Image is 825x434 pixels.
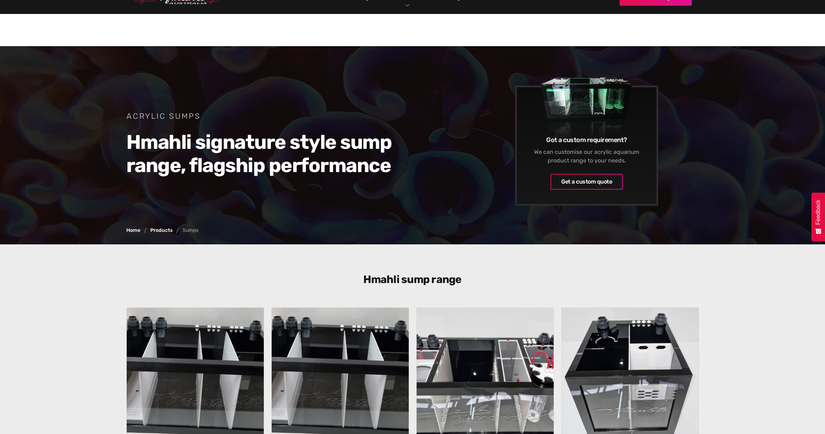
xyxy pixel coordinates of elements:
[561,177,612,186] div: Get a custom quote
[150,228,173,233] a: Products
[183,228,198,233] div: Sumps
[528,52,646,157] img: Sumps
[126,131,402,177] h2: Hmahli signature style sump range, flagship performance
[126,111,402,122] h1: Acrylic Sumps
[815,200,821,225] span: Feedback
[126,228,140,233] a: Home
[550,174,623,190] a: Get a custom quote
[528,136,646,144] h6: Got a custom requirement?
[811,192,825,241] button: Feedback - Show survey
[275,273,550,286] h3: Hmahli sump range
[528,148,646,165] div: We can customise our acrylic aquarium product range to your needs.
